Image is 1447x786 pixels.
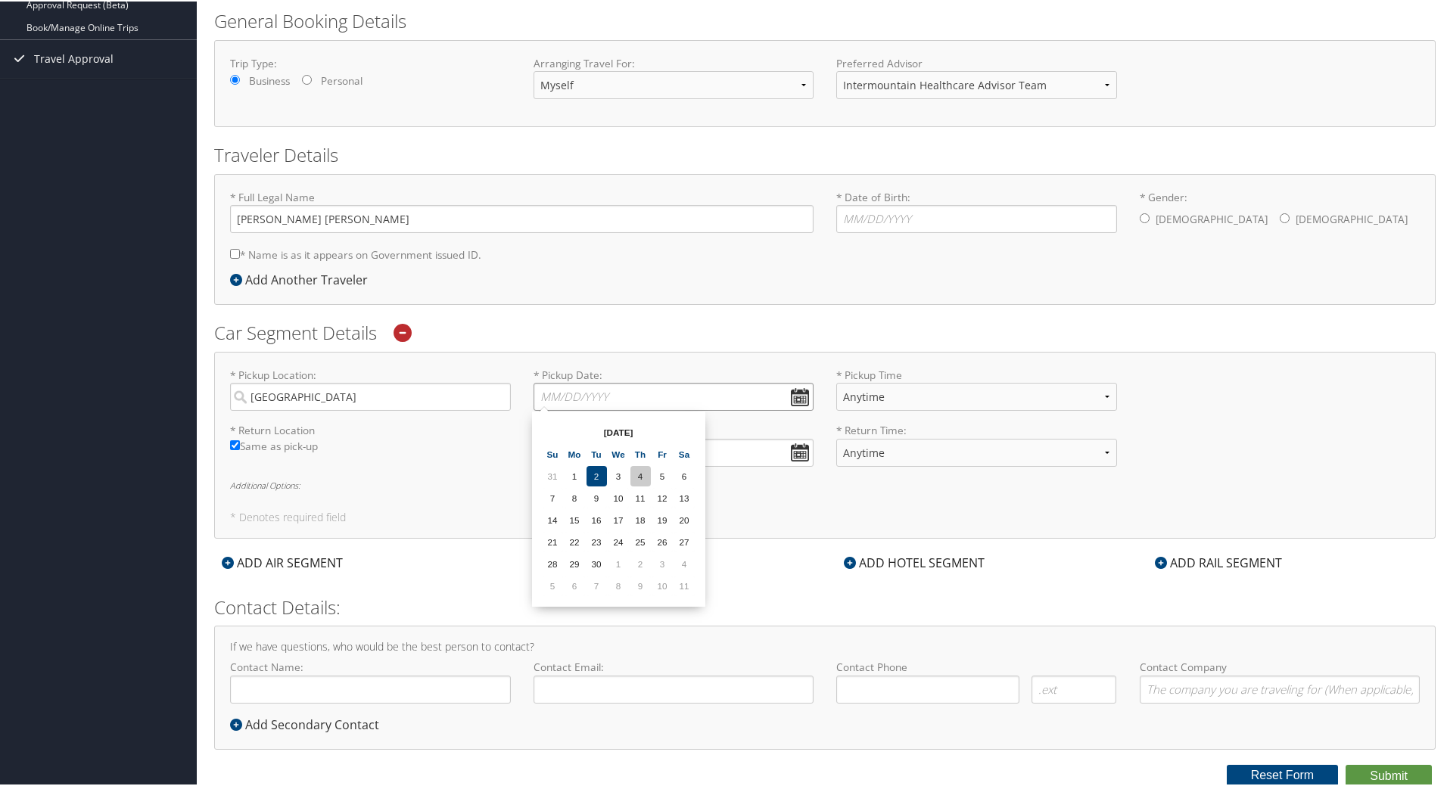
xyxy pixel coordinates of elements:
[652,443,673,463] th: Fr
[230,437,511,461] label: Same as pick-up
[1140,212,1150,222] input: * Gender:[DEMOGRAPHIC_DATA][DEMOGRAPHIC_DATA]
[836,658,1117,673] label: Contact Phone
[230,188,814,231] label: * Full Legal Name
[534,674,814,702] input: Contact Email:
[608,508,629,529] td: 17
[630,508,651,529] td: 18
[1147,552,1290,570] div: ADD RAIL SEGMENT
[525,552,666,570] div: ADD CAR SEGMENT
[214,141,1436,166] h2: Traveler Details
[1140,674,1421,702] input: Contact Company
[608,552,629,573] td: 1
[230,640,1420,651] h4: If we have questions, who would be the best person to contact?
[1140,658,1421,701] label: Contact Company
[836,203,1117,231] input: * Date of Birth:
[230,239,481,267] label: * Name is as it appears on Government issued ID.
[230,511,1420,521] h5: * Denotes required field
[587,486,607,507] td: 9
[674,530,695,551] td: 27
[652,552,673,573] td: 3
[230,480,1420,488] h6: Additional Options:
[565,486,585,507] td: 8
[543,464,563,485] td: 31
[230,269,375,287] div: Add Another Traveler
[836,552,992,570] div: ADD HOTEL SEGMENT
[608,530,629,551] td: 24
[652,530,673,551] td: 26
[565,530,585,551] td: 22
[543,552,563,573] td: 28
[836,366,1117,421] label: * Pickup Time
[543,486,563,507] td: 7
[214,7,1436,33] h2: General Booking Details
[534,54,814,70] label: Arranging Travel For:
[230,674,511,702] input: Contact Name:
[543,574,563,595] td: 5
[630,443,651,463] th: Th
[543,508,563,529] td: 14
[652,486,673,507] td: 12
[230,658,511,701] label: Contact Name:
[652,464,673,485] td: 5
[630,464,651,485] td: 4
[674,464,695,485] td: 6
[836,381,1117,409] select: * Pickup Time
[630,486,651,507] td: 11
[652,508,673,529] td: 19
[230,366,511,409] label: * Pickup Location:
[1156,203,1268,232] label: [DEMOGRAPHIC_DATA]
[674,508,695,529] td: 20
[565,443,585,463] th: Mo
[214,318,1436,344] h2: Car Segment Details
[321,72,363,87] label: Personal
[587,443,607,463] th: Tu
[230,439,240,449] input: Same as pick-up
[214,552,350,570] div: ADD AIR SEGMENT
[565,464,585,485] td: 1
[674,552,695,573] td: 4
[674,574,695,595] td: 11
[836,421,1117,477] label: * Return Time:
[534,658,814,701] label: Contact Email:
[1280,212,1290,222] input: * Gender:[DEMOGRAPHIC_DATA][DEMOGRAPHIC_DATA]
[1296,203,1408,232] label: [DEMOGRAPHIC_DATA]
[608,464,629,485] td: 3
[674,443,695,463] th: Sa
[543,530,563,551] td: 21
[1227,763,1339,784] button: Reset Form
[836,54,1117,70] label: Preferred Advisor
[630,574,651,595] td: 9
[836,437,1117,465] select: * Return Time:
[230,421,511,436] label: * Return Location
[230,54,511,70] label: Trip Type:
[587,552,607,573] td: 30
[543,443,563,463] th: Su
[534,366,814,409] label: * Pickup Date:
[230,714,387,732] div: Add Secondary Contact
[674,486,695,507] td: 13
[565,552,585,573] td: 29
[587,464,607,485] td: 2
[249,72,290,87] label: Business
[1140,188,1421,234] label: * Gender:
[652,574,673,595] td: 10
[587,530,607,551] td: 23
[608,486,629,507] td: 10
[565,508,585,529] td: 15
[1032,674,1117,702] input: .ext
[630,530,651,551] td: 25
[608,574,629,595] td: 8
[630,552,651,573] td: 2
[34,39,114,76] span: Travel Approval
[836,188,1117,231] label: * Date of Birth:
[1346,763,1432,786] button: Submit
[565,421,673,441] th: [DATE]
[230,247,240,257] input: * Name is as it appears on Government issued ID.
[608,443,629,463] th: We
[587,574,607,595] td: 7
[587,508,607,529] td: 16
[565,574,585,595] td: 6
[214,593,1436,619] h2: Contact Details:
[230,203,814,231] input: * Full Legal Name
[534,381,814,409] input: * Pickup Date:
